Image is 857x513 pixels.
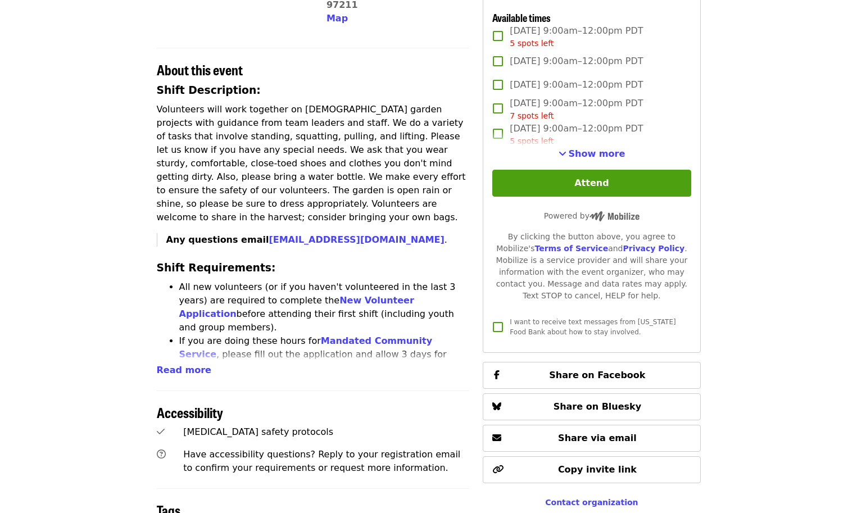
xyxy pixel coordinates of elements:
[157,365,211,375] span: Read more
[166,234,445,245] strong: Any questions email
[545,498,638,507] a: Contact organization
[558,464,637,475] span: Copy invite link
[544,211,640,220] span: Powered by
[510,318,675,336] span: I want to receive text messages from [US_STATE] Food Bank about how to stay involved.
[510,55,643,68] span: [DATE] 9:00am–12:00pm PDT
[510,111,554,120] span: 7 spots left
[549,370,645,380] span: Share on Facebook
[179,280,470,334] li: All new volunteers (or if you haven't volunteered in the last 3 years) are required to complete t...
[157,426,165,437] i: check icon
[510,39,554,48] span: 5 spots left
[483,425,700,452] button: Share via email
[157,402,223,422] span: Accessibility
[492,170,691,197] button: Attend
[510,78,643,92] span: [DATE] 9:00am–12:00pm PDT
[327,13,348,24] span: Map
[623,244,684,253] a: Privacy Policy
[569,148,625,159] span: Show more
[510,24,643,49] span: [DATE] 9:00am–12:00pm PDT
[554,401,642,412] span: Share on Bluesky
[183,449,460,473] span: Have accessibility questions? Reply to your registration email to confirm your requirements or re...
[327,12,348,25] button: Map
[510,97,643,122] span: [DATE] 9:00am–12:00pm PDT
[558,433,637,443] span: Share via email
[492,231,691,302] div: By clicking the button above, you agree to Mobilize's and . Mobilize is a service provider and wi...
[510,122,643,147] span: [DATE] 9:00am–12:00pm PDT
[483,362,700,389] button: Share on Facebook
[157,84,261,96] strong: Shift Description:
[157,262,276,274] strong: Shift Requirements:
[492,10,551,25] span: Available times
[483,393,700,420] button: Share on Bluesky
[179,295,414,319] a: New Volunteer Application
[559,147,625,161] button: See more timeslots
[157,364,211,377] button: Read more
[157,449,166,460] i: question-circle icon
[157,60,243,79] span: About this event
[590,211,640,221] img: Powered by Mobilize
[179,334,470,388] li: If you are doing these hours for , please fill out the application and allow 3 days for approval....
[166,233,470,247] p: .
[157,103,470,224] p: Volunteers will work together on [DEMOGRAPHIC_DATA] garden projects with guidance from team leade...
[269,234,444,245] a: [EMAIL_ADDRESS][DOMAIN_NAME]
[534,244,608,253] a: Terms of Service
[183,425,469,439] div: [MEDICAL_DATA] safety protocols
[510,137,554,146] span: 5 spots left
[483,456,700,483] button: Copy invite link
